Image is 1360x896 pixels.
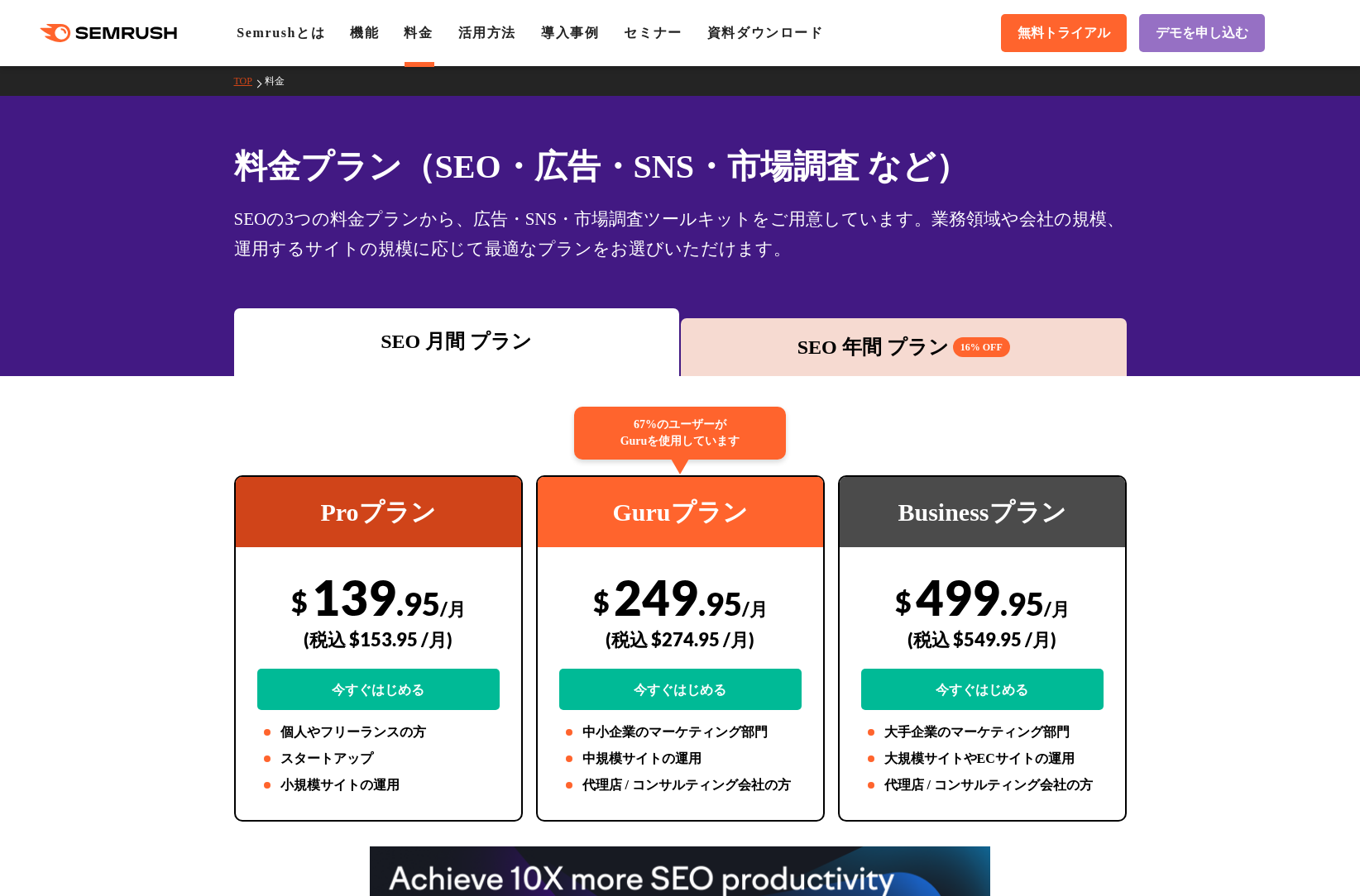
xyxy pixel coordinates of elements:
a: Semrushとは [237,26,325,40]
div: 249 [559,568,802,710]
li: 中小企業のマーケティング部門 [559,722,802,742]
span: /月 [440,598,466,620]
span: .95 [1000,584,1044,622]
span: $ [291,584,308,618]
span: $ [895,584,912,618]
div: SEOの3つの料金プランから、広告・SNS・市場調査ツールキットをご用意しています。業務領域や会社の規模、運用するサイトの規模に応じて最適なプランをお選びいただけます。 [234,204,1127,264]
div: (税込 $549.95 /月) [861,610,1104,669]
div: Guruプラン [538,477,823,547]
li: 代理店 / コンサルティング会社の方 [559,775,802,795]
span: $ [593,584,610,618]
div: SEO 月間 プラン [242,326,672,356]
a: デモを申し込む [1139,14,1265,52]
a: 無料トライアル [1001,14,1127,52]
span: .95 [396,584,440,622]
a: セミナー [624,26,682,40]
div: Proプラン [236,477,521,547]
li: 代理店 / コンサルティング会社の方 [861,775,1104,795]
li: スタートアップ [257,749,500,769]
div: (税込 $274.95 /月) [559,610,802,669]
li: 個人やフリーランスの方 [257,722,500,742]
a: 機能 [350,26,379,40]
a: 今すぐはじめる [257,669,500,710]
div: (税込 $153.95 /月) [257,610,500,669]
span: /月 [742,598,768,620]
span: デモを申し込む [1156,25,1248,42]
a: 活用方法 [458,26,516,40]
a: 今すぐはじめる [559,669,802,710]
span: .95 [698,584,742,622]
span: /月 [1044,598,1070,620]
li: 大規模サイトやECサイトの運用 [861,749,1104,769]
li: 大手企業のマーケティング部門 [861,722,1104,742]
div: 499 [861,568,1104,710]
a: TOP [234,75,265,87]
div: SEO 年間 プラン [689,332,1118,362]
a: 資料ダウンロード [707,26,824,40]
div: Businessプラン [840,477,1125,547]
a: 料金 [404,26,433,40]
h1: 料金プラン（SEO・広告・SNS・市場調査 など） [234,142,1127,191]
span: 16% OFF [953,337,1010,357]
a: 料金 [265,75,297,87]
span: 無料トライアル [1018,25,1110,42]
a: 導入事例 [541,26,599,40]
div: 139 [257,568,500,710]
a: 今すぐはじめる [861,669,1104,710]
li: 小規模サイトの運用 [257,775,500,795]
li: 中規模サイトの運用 [559,749,802,769]
div: 67%のユーザーが Guruを使用しています [574,407,786,460]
